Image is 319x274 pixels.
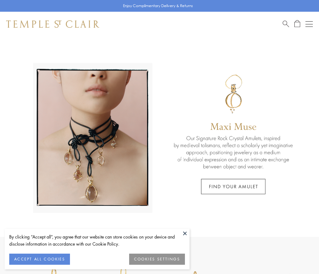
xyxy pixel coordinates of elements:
div: By clicking “Accept all”, you agree that our website can store cookies on your device and disclos... [9,233,185,247]
button: ACCEPT ALL COOKIES [9,254,70,265]
a: Open Shopping Bag [294,20,300,28]
p: Enjoy Complimentary Delivery & Returns [123,3,193,9]
a: Search [283,20,289,28]
button: COOKIES SETTINGS [129,254,185,265]
button: Open navigation [305,20,313,28]
img: Temple St. Clair [6,20,99,28]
